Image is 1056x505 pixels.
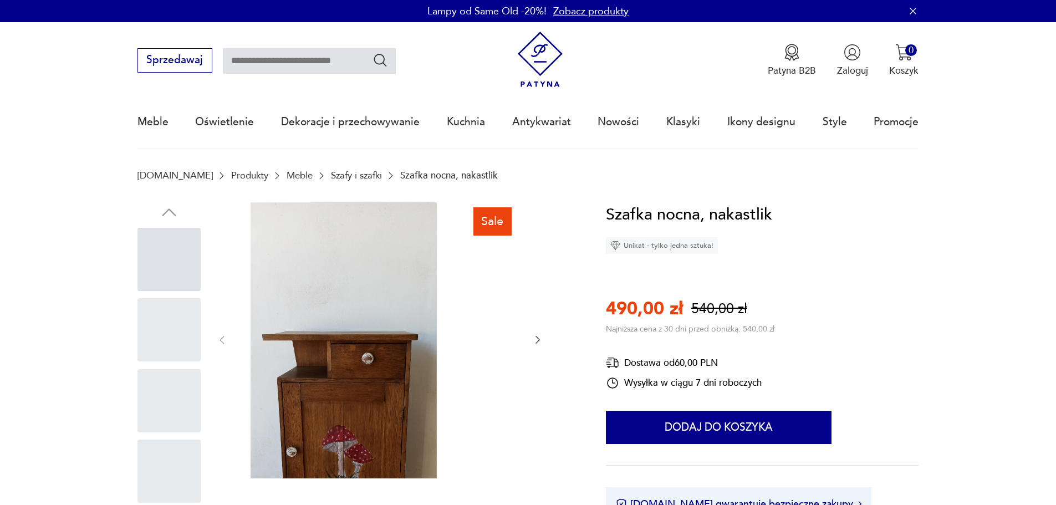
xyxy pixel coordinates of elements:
button: Dodaj do koszyka [606,411,831,444]
p: Koszyk [889,64,919,77]
a: Ikony designu [727,96,795,147]
button: Zaloguj [837,44,868,77]
p: Najniższa cena z 30 dni przed obniżką: 540,00 zł [606,324,774,334]
a: [DOMAIN_NAME] [137,170,213,181]
a: Szafy i szafki [331,170,382,181]
a: Klasyki [666,96,700,147]
img: Ikonka użytkownika [844,44,861,61]
button: 0Koszyk [889,44,919,77]
a: Antykwariat [512,96,571,147]
p: Szafka nocna, nakastlik [400,170,498,181]
h1: Szafka nocna, nakastlik [606,202,772,228]
a: Produkty [231,170,268,181]
div: Dostawa od 60,00 PLN [606,356,762,370]
a: Promocje [874,96,919,147]
a: Zobacz produkty [553,4,629,18]
img: Ikona koszyka [895,44,912,61]
a: Oświetlenie [195,96,254,147]
p: Lampy od Same Old -20%! [427,4,547,18]
div: 0 [905,44,917,56]
p: 490,00 zł [606,297,683,321]
a: Meble [287,170,313,181]
button: Szukaj [373,52,389,68]
div: Unikat - tylko jedna sztuka! [606,237,718,254]
button: Sprzedawaj [137,48,212,73]
a: Dekoracje i przechowywanie [281,96,420,147]
a: Ikona medaluPatyna B2B [768,44,816,77]
img: Ikona diamentu [610,241,620,251]
div: Sale [473,207,512,235]
div: Wysyłka w ciągu 7 dni roboczych [606,376,762,390]
a: Sprzedawaj [137,57,212,65]
img: Ikona medalu [783,44,800,61]
p: 540,00 zł [691,299,747,319]
p: Zaloguj [837,64,868,77]
a: Meble [137,96,169,147]
a: Style [823,96,847,147]
img: Ikona dostawy [606,356,619,370]
p: Patyna B2B [768,64,816,77]
a: Nowości [598,96,639,147]
button: Patyna B2B [768,44,816,77]
img: Patyna - sklep z meblami i dekoracjami vintage [512,32,568,88]
a: Kuchnia [447,96,485,147]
